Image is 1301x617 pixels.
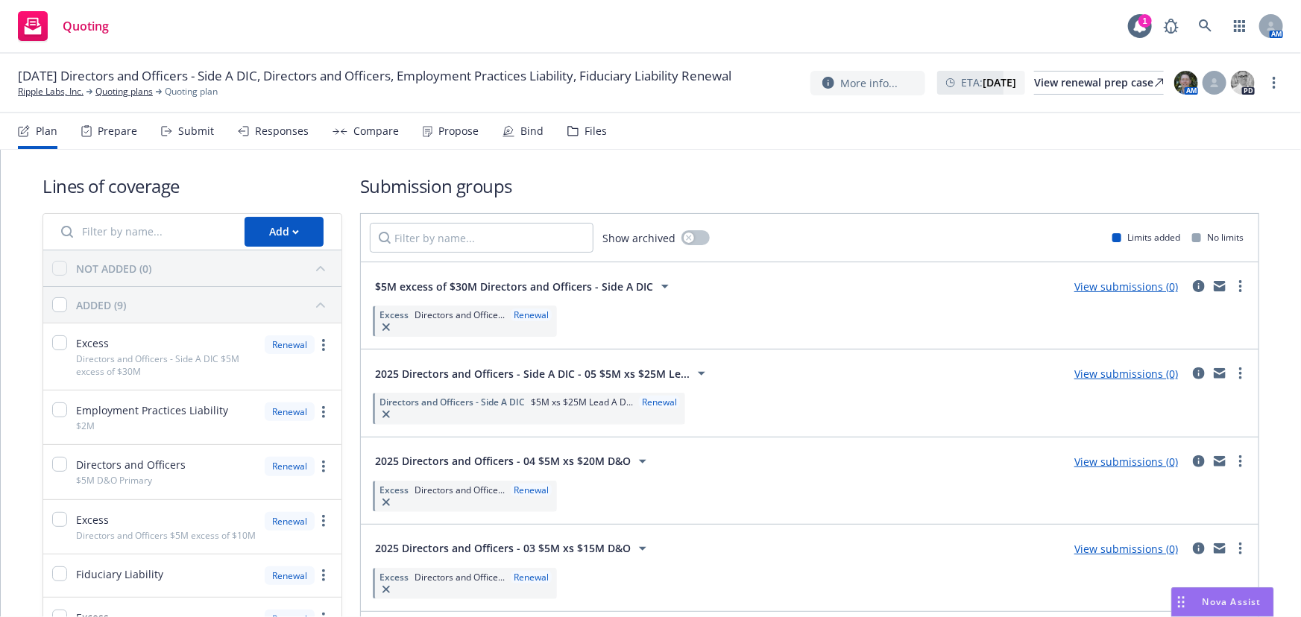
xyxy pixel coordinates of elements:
div: Renewal [265,512,315,531]
div: Drag to move [1172,588,1191,616]
div: Prepare [98,125,137,137]
button: 2025 Directors and Officers - 04 $5M xs $20M D&O [370,446,657,476]
div: No limits [1192,231,1244,244]
span: More info... [840,75,898,91]
div: Propose [438,125,479,137]
span: Nova Assist [1203,595,1261,608]
div: Renewal [511,571,552,583]
button: 2025 Directors and Officers - Side A DIC - 05 $5M xs $25M Le... [370,358,716,388]
a: Ripple Labs, Inc. [18,85,84,98]
span: Quoting plan [165,85,218,98]
span: 2025 Directors and Officers - Side A DIC - 05 $5M xs $25M Le... [375,366,690,382]
a: View submissions (0) [1074,455,1178,469]
div: Limits added [1112,231,1180,244]
div: Renewal [265,335,315,354]
a: more [1232,540,1250,557]
div: Renewal [639,396,680,408]
span: Directors and Officers [76,457,186,472]
a: View submissions (0) [1074,367,1178,381]
a: circleInformation [1190,540,1208,557]
div: Add [269,218,299,246]
span: Directors and Office... [415,571,505,583]
span: $2M [76,420,95,432]
span: 2025 Directors and Officers - 04 $5M xs $20M D&O [375,453,631,469]
div: Plan [36,125,57,137]
span: 2025 Directors and Officers - 03 $5M xs $15M D&O [375,540,631,556]
div: Renewal [265,566,315,585]
a: Report a Bug [1156,11,1186,41]
img: photo [1231,71,1255,95]
button: Add [245,217,324,247]
a: mail [1211,452,1229,470]
a: mail [1211,364,1229,382]
img: photo [1174,71,1198,95]
a: Switch app [1225,11,1255,41]
a: more [315,336,333,354]
span: Quoting [63,20,109,32]
span: Directors and Office... [415,308,505,321]
a: more [1232,364,1250,382]
input: Filter by name... [52,217,236,247]
div: Renewal [265,402,315,421]
div: Bind [520,125,544,137]
div: Renewal [511,484,552,496]
div: Renewal [511,308,552,321]
span: ETA : [961,75,1016,90]
span: Excess [76,335,109,351]
div: Compare [353,125,399,137]
span: Excess [76,512,109,528]
span: Excess [379,484,409,496]
span: Directors and Officers - Side A DIC [379,396,525,408]
a: Quoting plans [95,85,153,98]
span: Show archived [602,230,675,246]
h1: Lines of coverage [42,174,342,198]
div: View renewal prep case [1034,72,1164,94]
a: more [315,566,333,584]
a: Quoting [12,5,115,47]
a: more [315,458,333,475]
span: Directors and Officers $5M excess of $10M [76,529,256,542]
span: $5M excess of $30M Directors and Officers - Side A DIC [375,279,653,294]
button: Nova Assist [1171,587,1274,617]
a: circleInformation [1190,277,1208,295]
span: Employment Practices Liability [76,402,228,418]
div: NOT ADDED (0) [76,261,151,276]
input: Filter by name... [370,223,593,253]
button: $5M excess of $30M Directors and Officers - Side A DIC [370,271,679,301]
a: more [1232,277,1250,295]
button: ADDED (9) [76,293,333,317]
div: ADDED (9) [76,297,126,313]
a: more [315,512,333,530]
a: View renewal prep case [1034,71,1164,95]
div: 1 [1138,14,1152,28]
button: 2025 Directors and Officers - 03 $5M xs $15M D&O [370,534,657,563]
span: $5M xs $25M Lead A D... [531,396,633,408]
a: circleInformation [1190,364,1208,382]
span: Directors and Officers - Side A DIC $5M excess of $30M [76,352,256,378]
button: More info... [810,71,925,95]
span: Directors and Office... [415,484,505,496]
span: Fiduciary Liability [76,566,163,582]
a: more [315,403,333,421]
span: [DATE] Directors and Officers - Side A DIC, Directors and Officers, Employment Practices Liabilit... [18,67,731,85]
a: more [1265,74,1283,92]
div: Responses [255,125,309,137]
a: Search [1191,11,1220,41]
button: NOT ADDED (0) [76,256,333,280]
a: View submissions (0) [1074,542,1178,556]
span: Excess [379,571,409,583]
strong: [DATE] [983,75,1016,89]
a: View submissions (0) [1074,279,1178,294]
a: more [1232,452,1250,470]
span: $5M D&O Primary [76,474,152,487]
h1: Submission groups [360,174,1259,198]
div: Renewal [265,457,315,475]
div: Files [585,125,607,137]
span: Excess [379,308,409,321]
div: Submit [178,125,214,137]
a: mail [1211,277,1229,295]
a: mail [1211,540,1229,557]
a: circleInformation [1190,452,1208,470]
